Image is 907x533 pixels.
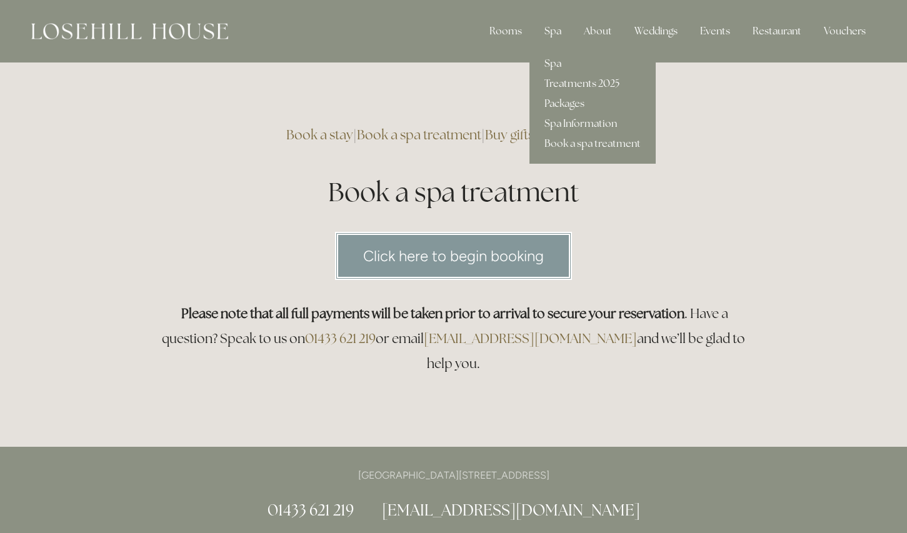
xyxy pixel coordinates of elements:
div: Spa [534,19,571,44]
a: Book a spa treatment [357,126,481,143]
a: Packages [529,94,656,114]
h3: . Have a question? Speak to us on or email and we’ll be glad to help you. [155,301,753,376]
div: Rooms [479,19,532,44]
a: Buy gifts & experiences [485,126,621,143]
a: Book a spa treatment [529,134,656,154]
h1: Book a spa treatment [155,174,753,211]
a: Click here to begin booking [335,232,572,280]
a: 01433 621 219 [268,500,354,520]
div: About [574,19,622,44]
img: Losehill House [31,23,228,39]
h3: | | [155,122,753,147]
a: [EMAIL_ADDRESS][DOMAIN_NAME] [424,330,637,347]
a: 01433 621 219 [305,330,376,347]
a: Vouchers [814,19,876,44]
a: Spa [529,54,656,74]
div: Events [690,19,740,44]
a: [EMAIL_ADDRESS][DOMAIN_NAME] [382,500,640,520]
a: Treatments 2025 [529,74,656,94]
a: Spa Information [529,114,656,134]
div: Weddings [624,19,688,44]
a: Book a stay [286,126,353,143]
p: [GEOGRAPHIC_DATA][STREET_ADDRESS] [155,467,753,484]
strong: Please note that all full payments will be taken prior to arrival to secure your reservation [181,305,684,322]
div: Restaurant [743,19,811,44]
